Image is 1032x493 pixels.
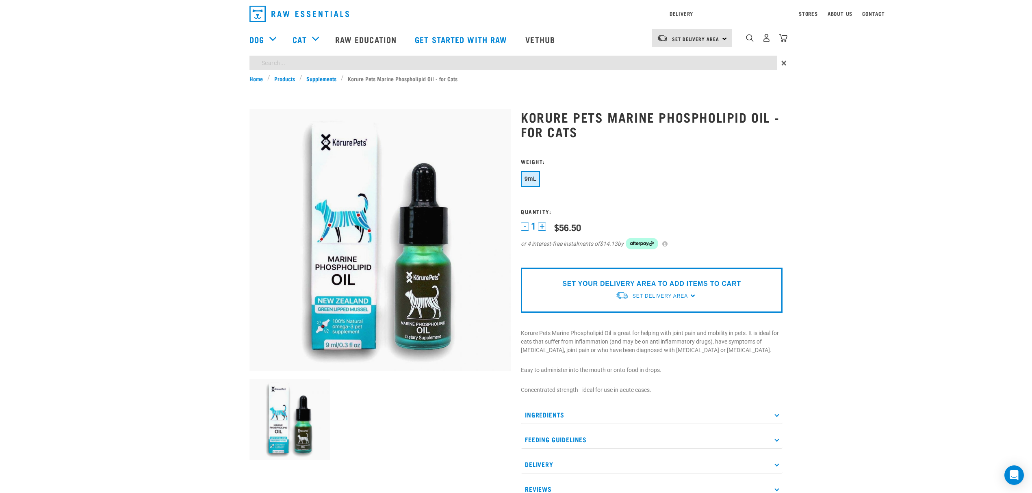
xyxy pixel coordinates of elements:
[249,56,777,70] input: Search...
[1004,465,1024,485] div: Open Intercom Messenger
[249,74,783,83] nav: breadcrumbs
[302,74,341,83] a: Supplements
[670,12,693,15] a: Delivery
[407,23,517,56] a: Get started with Raw
[562,279,741,289] p: SET YOUR DELIVERY AREA TO ADD ITEMS TO CART
[862,12,885,15] a: Contact
[243,2,789,25] nav: dropdown navigation
[89,23,943,56] nav: dropdown navigation
[626,238,658,249] img: Afterpay
[249,33,264,45] a: Dog
[633,293,688,299] span: Set Delivery Area
[657,35,668,42] img: van-moving.png
[270,74,299,83] a: Products
[521,430,783,449] p: Feeding Guidelines
[531,222,536,231] span: 1
[746,34,754,42] img: home-icon-1@2x.png
[327,23,407,56] a: Raw Education
[249,6,349,22] img: Raw Essentials Logo
[554,222,581,232] div: $56.50
[521,238,783,249] div: or 4 interest-free instalments of by
[521,386,783,394] p: Concentrated strength - ideal for use in acute cases.
[521,366,783,374] p: Easy to administer into the mouth or onto food in drops.
[781,56,787,70] span: ×
[525,175,536,182] span: 9mL
[521,455,783,474] p: Delivery
[779,34,787,42] img: home-icon@2x.png
[249,109,511,371] img: Cat MP Oilsmaller 1024x1024
[517,23,565,56] a: Vethub
[600,240,618,248] span: $14.13
[828,12,852,15] a: About Us
[521,223,529,231] button: -
[521,329,783,355] p: Korure Pets Marine Phospholipid Oil is great for helping with joint pain and mobility in pets. It...
[521,158,783,164] h3: Weight:
[521,208,783,214] h3: Quantity:
[799,12,818,15] a: Stores
[249,74,267,83] a: Home
[521,171,540,187] button: 9mL
[762,34,771,42] img: user.png
[521,406,783,424] p: Ingredients
[249,379,330,460] img: Cat MP Oilsmaller 1024x1024
[293,33,306,45] a: Cat
[538,223,546,231] button: +
[616,291,629,300] img: van-moving.png
[521,110,783,139] h1: Korure Pets Marine Phospholipid Oil - for Cats
[672,37,719,40] span: Set Delivery Area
